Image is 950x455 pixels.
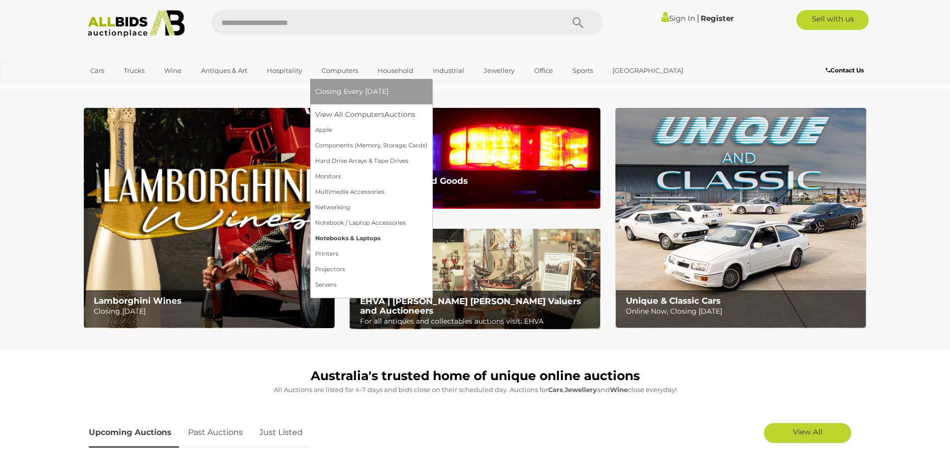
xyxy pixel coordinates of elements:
a: Office [528,62,560,79]
b: Contact Us [826,66,864,74]
span: | [697,12,699,23]
a: Upcoming Auctions [89,418,179,448]
a: Sign In [661,13,695,23]
a: EHVA | Evans Hastings Valuers and Auctioneers EHVA | [PERSON_NAME] [PERSON_NAME] Valuers and Auct... [350,229,600,330]
a: Lamborghini Wines Lamborghini Wines Closing [DATE] [84,108,335,328]
b: EHVA | [PERSON_NAME] [PERSON_NAME] Valuers and Auctioneers [360,296,581,316]
a: Just Listed [252,418,310,448]
p: All Auctions are listed for 4-7 days and bids close on their scheduled day. Auctions for , and cl... [89,384,862,396]
img: EHVA | Evans Hastings Valuers and Auctioneers [350,229,600,330]
p: Closing [DATE] [94,305,329,318]
img: Allbids.com.au [82,10,190,37]
a: Wine [158,62,188,79]
strong: Cars [548,386,563,394]
button: Search [553,10,603,35]
a: Unique & Classic Cars Unique & Classic Cars Online Now, Closing [DATE] [615,108,866,328]
a: Jewellery [477,62,521,79]
a: Computers [315,62,365,79]
img: Lamborghini Wines [84,108,335,328]
strong: Wine [610,386,628,394]
a: Hospitality [260,62,309,79]
a: View All [764,423,851,443]
a: Household [371,62,420,79]
a: Cars [84,62,111,79]
a: Industrial [426,62,471,79]
p: Closing [DATE] [360,186,595,198]
img: Police Recovered Goods [350,108,600,208]
a: Contact Us [826,65,866,76]
a: Past Auctions [181,418,250,448]
a: Sell with us [796,10,869,30]
b: Unique & Classic Cars [626,296,721,306]
b: Lamborghini Wines [94,296,182,306]
img: Unique & Classic Cars [615,108,866,328]
a: Police Recovered Goods Police Recovered Goods Closing [DATE] [350,108,600,208]
a: Trucks [117,62,151,79]
p: Online Now, Closing [DATE] [626,305,861,318]
a: Antiques & Art [194,62,254,79]
strong: Jewellery [565,386,597,394]
a: [GEOGRAPHIC_DATA] [606,62,690,79]
p: For all antiques and collectables auctions visit: EHVA [360,315,595,328]
a: Sports [566,62,599,79]
a: Register [701,13,734,23]
span: View All [793,427,822,437]
h1: Australia's trusted home of unique online auctions [89,369,862,383]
